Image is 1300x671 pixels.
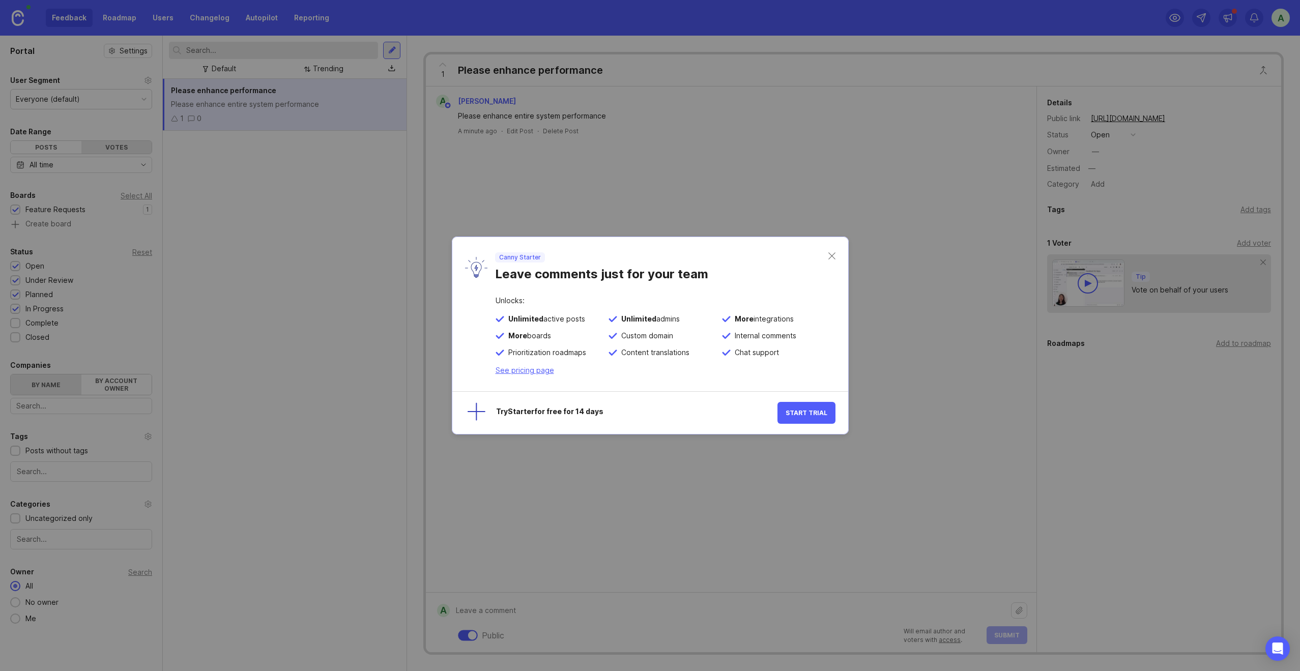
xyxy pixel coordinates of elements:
span: Start Trial [786,409,827,417]
span: Custom domain [617,331,673,340]
div: Open Intercom Messenger [1265,636,1290,661]
div: Try Starter for free for 14 days [496,408,777,418]
span: Chat support [731,348,779,357]
span: Internal comments [731,331,796,340]
span: Prioritization roadmaps [504,348,586,357]
span: Content translations [617,348,689,357]
a: See pricing page [496,366,554,374]
span: More [508,331,527,340]
span: boards [504,331,551,340]
span: More [735,314,754,323]
div: Leave comments just for your team [495,262,828,282]
button: Start Trial [777,402,835,424]
span: integrations [731,314,794,324]
span: admins [617,314,680,324]
p: Canny Starter [499,253,541,261]
span: Unlimited [621,314,656,323]
div: Unlocks: [496,297,835,314]
span: active posts [504,314,585,324]
img: lyW0TRAiArAAAAAASUVORK5CYII= [465,257,487,278]
span: Unlimited [508,314,543,323]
